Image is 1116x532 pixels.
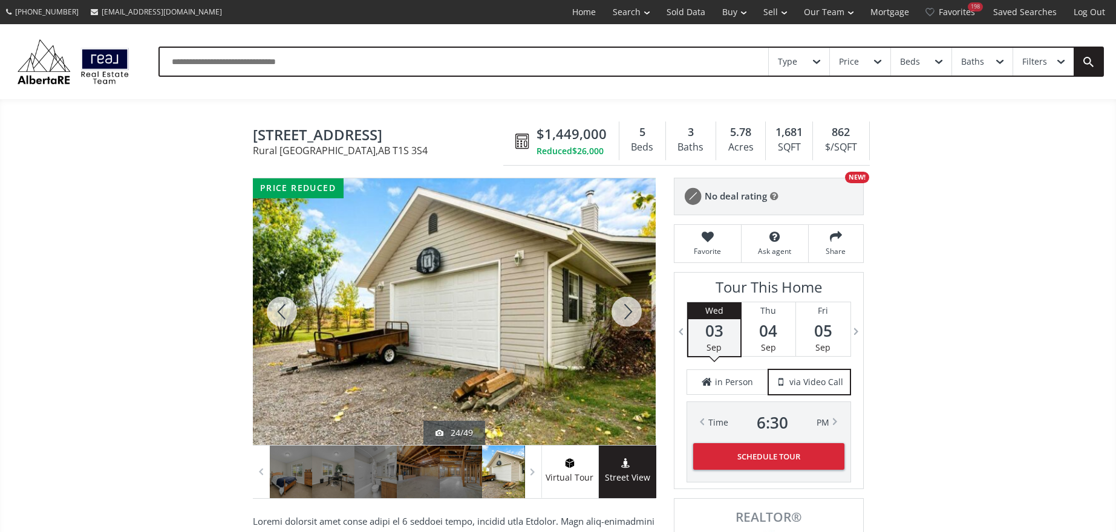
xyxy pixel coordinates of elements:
[722,125,759,140] div: 5.78
[541,471,598,485] span: Virtual Tour
[680,246,735,256] span: Favorite
[775,125,803,140] span: 1,681
[625,125,659,140] div: 5
[12,36,134,87] img: Logo
[761,342,776,353] span: Sep
[778,57,797,66] div: Type
[708,414,829,431] div: Time PM
[672,125,710,140] div: 3
[796,322,850,339] span: 05
[537,125,607,143] span: $1,449,000
[900,57,920,66] div: Beds
[687,279,851,302] h3: Tour This Home
[599,471,656,485] span: Street View
[253,178,656,445] div: 32019 314 Avenue East Rural Foothills County, AB T1S 3S4 - Photo 24 of 49
[625,138,659,157] div: Beds
[742,322,795,339] span: 04
[15,7,79,17] span: [PHONE_NUMBER]
[1022,57,1047,66] div: Filters
[815,246,857,256] span: Share
[757,414,788,431] span: 6 : 30
[541,446,599,498] a: virtual tour iconVirtual Tour
[436,427,473,439] div: 24/49
[572,145,604,157] span: $26,000
[796,302,850,319] div: Fri
[688,302,740,319] div: Wed
[672,138,710,157] div: Baths
[85,1,228,23] a: [EMAIL_ADDRESS][DOMAIN_NAME]
[819,138,863,157] div: $/SQFT
[688,322,740,339] span: 03
[705,190,767,203] span: No deal rating
[706,342,722,353] span: Sep
[961,57,984,66] div: Baths
[688,511,850,524] span: REALTOR®
[789,376,843,388] span: via Video Call
[748,246,802,256] span: Ask agent
[564,458,576,468] img: virtual tour icon
[845,172,869,183] div: NEW!
[680,184,705,209] img: rating icon
[253,127,509,146] span: 32019 314 Avenue East
[693,443,844,470] button: Schedule Tour
[819,125,863,140] div: 862
[722,138,759,157] div: Acres
[253,178,344,198] div: price reduced
[772,138,806,157] div: SQFT
[742,302,795,319] div: Thu
[839,57,859,66] div: Price
[537,145,607,157] div: Reduced
[815,342,830,353] span: Sep
[102,7,222,17] span: [EMAIL_ADDRESS][DOMAIN_NAME]
[968,2,983,11] div: 198
[715,376,753,388] span: in Person
[253,146,509,155] span: Rural [GEOGRAPHIC_DATA] , AB T1S 3S4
